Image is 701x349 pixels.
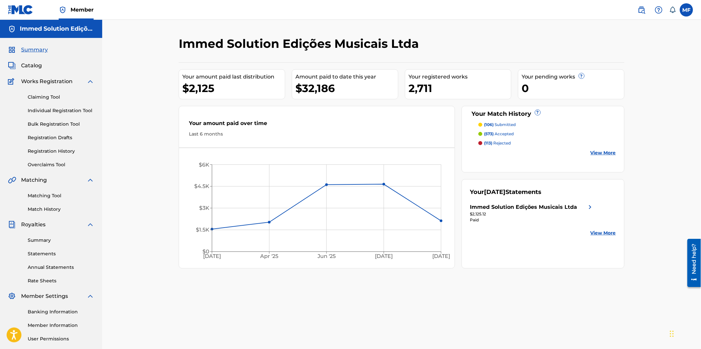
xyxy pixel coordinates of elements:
[179,36,422,51] h2: Immed Solution Edições Musicais Ltda
[635,3,648,16] a: Public Search
[28,121,94,128] a: Bulk Registration Tool
[8,221,16,229] img: Royalties
[8,62,16,70] img: Catalog
[470,217,594,223] div: Paid
[28,161,94,168] a: Overclaims Tool
[28,237,94,244] a: Summary
[470,188,542,197] div: Your Statements
[295,73,398,81] div: Amount paid to date this year
[59,6,67,14] img: Top Rightsholder
[86,292,94,300] img: expand
[86,78,94,85] img: expand
[28,192,94,199] a: Matching Tool
[683,237,701,290] iframe: Resource Center
[28,322,94,329] a: Member Information
[484,141,493,145] span: (113)
[409,73,511,81] div: Your registered works
[20,25,94,33] h5: Immed Solution Edições Musicais Ltda
[86,176,94,184] img: expand
[586,203,594,211] img: right chevron icon
[28,277,94,284] a: Rate Sheets
[484,131,494,136] span: (573)
[21,221,46,229] span: Royalties
[28,250,94,257] a: Statements
[680,3,693,16] div: User Menu
[317,253,336,259] tspan: Jun '25
[203,253,221,259] tspan: [DATE]
[470,211,594,217] div: $2,125.12
[199,205,209,211] tspan: $3K
[28,335,94,342] a: User Permissions
[21,78,73,85] span: Works Registration
[484,140,511,146] p: rejected
[86,221,94,229] img: expand
[182,73,285,81] div: Your amount paid last distribution
[8,46,16,54] img: Summary
[484,122,516,128] p: submitted
[28,264,94,271] a: Annual Statements
[522,81,624,96] div: 0
[409,81,511,96] div: 2,711
[8,46,48,54] a: SummarySummary
[8,292,16,300] img: Member Settings
[535,110,540,115] span: ?
[21,62,42,70] span: Catalog
[196,227,209,233] tspan: $1.5K
[8,5,33,15] img: MLC Logo
[295,81,398,96] div: $32,186
[478,122,616,128] a: (106) submitted
[655,6,663,14] img: help
[478,140,616,146] a: (113) rejected
[375,253,393,259] tspan: [DATE]
[189,131,445,138] div: Last 6 months
[189,119,445,131] div: Your amount paid over time
[470,203,594,223] a: Immed Solution Edições Musicais Ltdaright chevron icon$2,125.12Paid
[8,62,42,70] a: CatalogCatalog
[194,183,209,190] tspan: $4.5K
[8,176,16,184] img: Matching
[668,317,701,349] div: Widget de chat
[470,203,577,211] div: Immed Solution Edições Musicais Ltda
[432,253,450,259] tspan: [DATE]
[28,94,94,101] a: Claiming Tool
[28,107,94,114] a: Individual Registration Tool
[638,6,646,14] img: search
[591,230,616,237] a: View More
[591,149,616,156] a: View More
[28,148,94,155] a: Registration History
[670,324,674,344] div: Arrastar
[484,131,514,137] p: accepted
[71,6,94,14] span: Member
[21,176,47,184] span: Matching
[28,308,94,315] a: Banking Information
[478,131,616,137] a: (573) accepted
[182,81,285,96] div: $2,125
[652,3,665,16] div: Help
[470,110,616,118] div: Your Match History
[522,73,624,81] div: Your pending works
[579,73,584,79] span: ?
[28,134,94,141] a: Registration Drafts
[8,78,16,85] img: Works Registration
[669,7,676,13] div: Notifications
[199,162,209,168] tspan: $6K
[28,206,94,213] a: Match History
[8,25,16,33] img: Accounts
[484,122,494,127] span: (106)
[21,46,48,54] span: Summary
[260,253,278,259] tspan: Apr '25
[484,188,506,196] span: [DATE]
[668,317,701,349] iframe: Chat Widget
[202,249,209,255] tspan: $0
[21,292,68,300] span: Member Settings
